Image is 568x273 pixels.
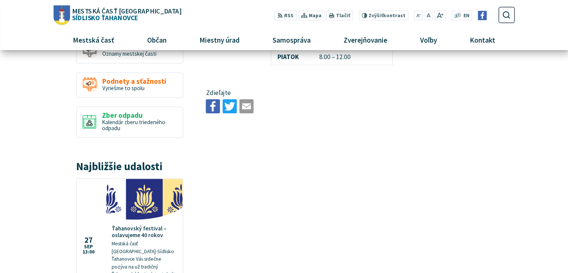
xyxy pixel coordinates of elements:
[463,12,469,20] span: EN
[76,161,183,172] h3: Najbližšie udalosti
[70,7,181,21] span: Sídlisko Ťahanovce
[102,77,166,85] span: Podnety a sťažnosti
[314,49,392,65] td: 8.00 – 12.00
[434,10,446,21] button: Zväčšiť veľkosť písma
[407,30,451,50] a: Voľby
[309,12,322,20] span: Mapa
[83,236,94,244] span: 27
[461,12,471,20] a: EN
[277,53,299,61] strong: PIATOK
[223,99,237,113] img: Zdieľať na Twitteri
[76,38,183,64] a: Úradná tabuľa Oznamy mestskej časti
[59,30,128,50] a: Mestská časť
[53,5,181,25] a: Logo Sídlisko Ťahanovce, prejsť na domovskú stránku.
[424,10,432,21] button: Nastaviť pôvodnú veľkosť písma
[239,99,254,113] img: Zdieľať e-mailom
[274,10,297,21] a: RSS
[369,12,383,19] span: Zvýšiť
[186,30,253,50] a: Miestny úrad
[76,72,183,98] a: Podnety a sťažnosti Vyriešme to spolu
[414,10,423,21] button: Zmenšiť veľkosť písma
[456,30,509,50] a: Kontakt
[53,5,70,25] img: Prejsť na domovskú stránku
[102,119,165,132] span: Kalendár zberu triedeného odpadu
[270,30,313,50] span: Samospráva
[70,30,117,50] span: Mestská časť
[102,85,145,92] span: Vyriešme to spolu
[298,10,325,21] a: Mapa
[206,88,458,98] p: Zdieľajte
[326,10,353,21] button: Tlačiť
[206,99,220,113] img: Zdieľať na Facebooku
[369,13,406,19] span: kontrast
[144,30,169,50] span: Občan
[102,50,156,57] span: Oznamy mestskej časti
[330,30,401,50] a: Zverejňovanie
[478,11,487,20] img: Prejsť na Facebook stránku
[284,12,294,20] span: RSS
[83,249,94,255] span: 13:00
[133,30,180,50] a: Občan
[76,106,183,138] a: Zber odpadu Kalendár zberu triedeného odpadu
[259,30,325,50] a: Samospráva
[112,225,177,239] h4: Ťahanovský festival – oslavujeme 40 rokov
[341,30,390,50] span: Zverejňovanie
[467,30,498,50] span: Kontakt
[196,30,242,50] span: Miestny úrad
[418,30,440,50] span: Voľby
[83,244,94,249] span: sep
[359,10,408,21] button: Zvýšiťkontrast
[102,111,177,119] span: Zber odpadu
[336,13,350,19] span: Tlačiť
[72,7,181,14] span: Mestská časť [GEOGRAPHIC_DATA]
